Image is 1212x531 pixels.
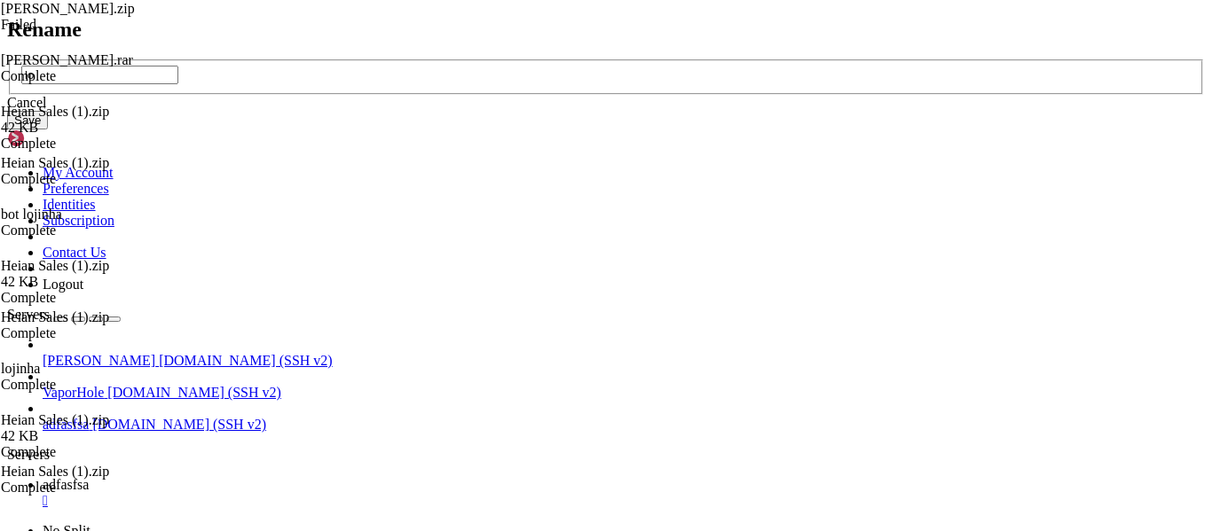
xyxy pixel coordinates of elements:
span: Heian Sales (1).zip [1,309,109,324]
span: Heian Sales (1).zip [1,412,109,427]
div: Failed [1,17,178,33]
div: Complete [1,68,178,84]
div: 42 KB [1,120,178,136]
span: bot lojinha [1,207,62,222]
div: Complete [1,377,178,393]
span: Heian Sales (1).zip [1,258,109,273]
span: Heian Sales (1).zip [1,104,178,136]
div: Complete [1,444,178,460]
span: Heian Sales.rar [1,52,133,67]
span: [PERSON_NAME].rar [1,52,133,67]
span: Heian Sales (1).zip [1,464,109,479]
span: Heian Sales (1).zip [1,412,178,444]
span: Heian Sales (1).zip [1,155,109,170]
div: 42 KB [1,274,178,290]
div: Complete [1,290,178,306]
span: lojinha [1,361,40,376]
span: [PERSON_NAME].zip [1,1,135,16]
div: Complete [1,480,178,496]
div: Complete [1,325,178,341]
span: Heian Sales.zip [1,1,135,16]
div: Complete [1,136,178,152]
div: Complete [1,223,178,238]
span: Heian Sales (1).zip [1,104,109,119]
span: Heian Sales (1).zip [1,258,178,290]
div: Complete [1,171,178,187]
div: 42 KB [1,428,178,444]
